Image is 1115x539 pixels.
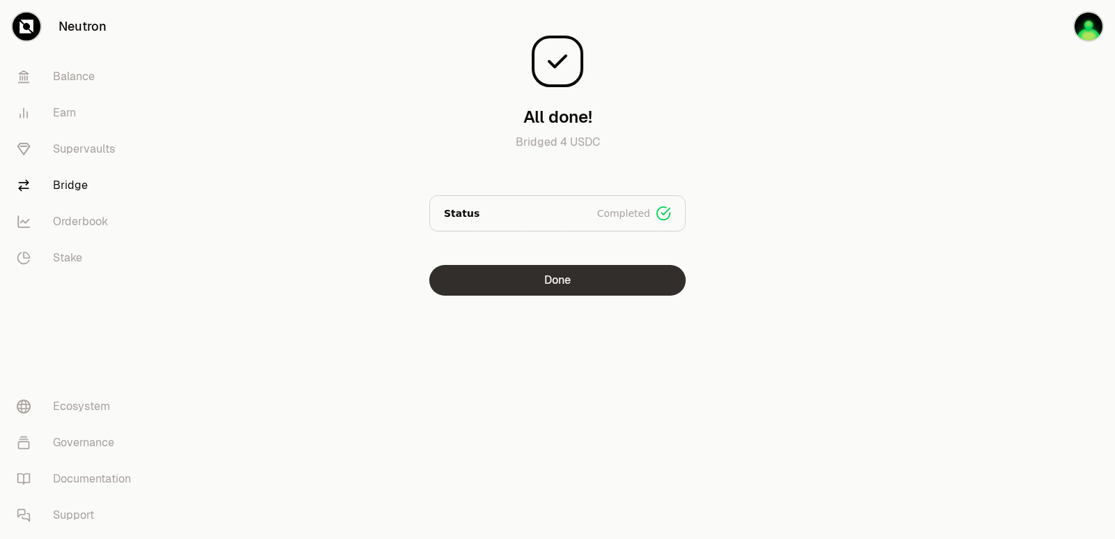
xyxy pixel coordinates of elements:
[6,131,151,167] a: Supervaults
[523,106,592,128] h3: All done!
[6,167,151,204] a: Bridge
[6,95,151,131] a: Earn
[6,240,151,276] a: Stake
[6,388,151,425] a: Ecosystem
[6,425,151,461] a: Governance
[6,204,151,240] a: Orderbook
[429,265,686,296] button: Done
[597,206,650,220] span: Completed
[444,206,479,220] p: Status
[429,134,686,167] p: Bridged 4 USDC
[6,59,151,95] a: Balance
[6,497,151,533] a: Support
[1075,13,1102,40] img: sandy mercy
[6,461,151,497] a: Documentation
